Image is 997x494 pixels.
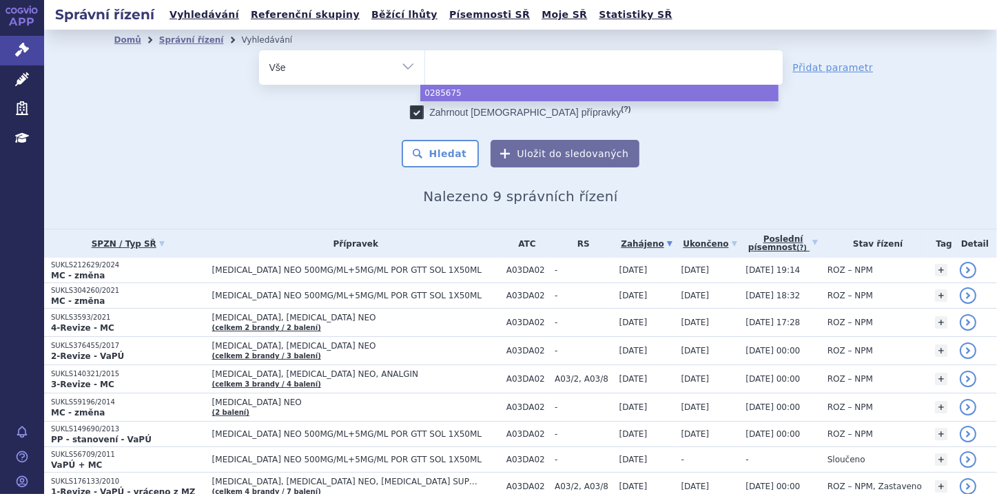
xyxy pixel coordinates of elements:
a: + [935,401,947,413]
span: - [555,318,613,327]
span: Sloučeno [828,455,865,464]
th: Stav řízení [821,229,929,258]
strong: 2-Revize - VaPÚ [51,351,124,361]
span: [MEDICAL_DATA], [MEDICAL_DATA] NEO [212,341,500,351]
span: [DATE] 00:00 [746,402,800,412]
span: Nalezeno 9 správních řízení [423,188,617,205]
p: SUKLS3593/2021 [51,313,205,322]
a: SPZN / Typ SŘ [51,234,205,254]
li: Vyhledávání [241,30,310,50]
th: Přípravek [205,229,500,258]
span: - [555,265,613,275]
a: + [935,264,947,276]
strong: 3-Revize - MC [51,380,114,389]
strong: PP - stanovení - VaPÚ [51,435,152,444]
span: [DATE] 19:14 [746,265,800,275]
a: (celkem 2 brandy / 3 balení) [212,352,321,360]
span: [DATE] [681,346,710,356]
a: detail [960,371,976,387]
span: A03/2, A03/8 [555,374,613,384]
span: ROZ – NPM [828,265,873,275]
span: [DATE] [619,318,648,327]
a: (celkem 3 brandy / 4 balení) [212,380,321,388]
a: + [935,373,947,385]
a: + [935,480,947,493]
span: ROZ – NPM [828,402,873,412]
span: [DATE] [619,482,648,491]
span: [MEDICAL_DATA], [MEDICAL_DATA] NEO, [MEDICAL_DATA] SUP… [212,477,500,486]
strong: MC - změna [51,296,105,306]
a: Domů [114,35,141,45]
button: Uložit do sledovaných [491,140,639,167]
span: [DATE] 17:28 [746,318,800,327]
a: Přidat parametr [793,61,874,74]
span: [DATE] [619,429,648,439]
a: detail [960,342,976,359]
button: Hledat [402,140,480,167]
span: - [681,455,684,464]
a: detail [960,262,976,278]
a: + [935,428,947,440]
span: [DATE] 18:32 [746,291,800,300]
abbr: (?) [796,244,807,252]
span: [MEDICAL_DATA] NEO [212,398,500,407]
span: A03DA02 [506,374,548,384]
span: [DATE] 00:00 [746,429,800,439]
th: ATC [500,229,548,258]
a: Statistiky SŘ [595,6,676,24]
a: detail [960,287,976,304]
span: - [555,346,613,356]
span: ROZ – NPM [828,291,873,300]
span: [DATE] [681,291,710,300]
a: Zahájeno [619,234,675,254]
h2: Správní řízení [44,5,165,24]
span: [MEDICAL_DATA] NEO 500MG/ML+5MG/ML POR GTT SOL 1X50ML [212,291,500,300]
p: SUKLS376455/2017 [51,341,205,351]
a: Písemnosti SŘ [445,6,534,24]
span: ROZ – NPM, Zastaveno [828,482,922,491]
p: SUKLS56709/2011 [51,450,205,460]
span: - [555,291,613,300]
span: - [555,455,613,464]
span: A03DA02 [506,429,548,439]
span: [DATE] [619,374,648,384]
span: [MEDICAL_DATA], [MEDICAL_DATA] NEO [212,313,500,322]
strong: MC - změna [51,271,105,280]
strong: MC - změna [51,408,105,418]
a: + [935,316,947,329]
span: A03DA02 [506,265,548,275]
span: A03DA02 [506,455,548,464]
span: [MEDICAL_DATA] NEO 500MG/ML+5MG/ML POR GTT SOL 1X50ML [212,429,500,439]
span: A03DA02 [506,346,548,356]
span: ROZ – NPM [828,429,873,439]
a: Běžící lhůty [367,6,442,24]
a: detail [960,314,976,331]
p: SUKLS59196/2014 [51,398,205,407]
th: RS [548,229,613,258]
p: SUKLS212629/2024 [51,260,205,270]
span: [MEDICAL_DATA] NEO 500MG/ML+5MG/ML POR GTT SOL 1X50ML [212,265,500,275]
span: A03DA02 [506,402,548,412]
th: Detail [953,229,997,258]
span: [DATE] [681,318,710,327]
span: [MEDICAL_DATA], [MEDICAL_DATA] NEO, ANALGIN [212,369,500,379]
span: - [746,455,748,464]
a: Poslednípísemnost(?) [746,229,820,258]
abbr: (?) [621,105,630,114]
a: Referenční skupiny [247,6,364,24]
a: Správní řízení [159,35,224,45]
span: [DATE] [619,291,648,300]
a: Moje SŘ [537,6,591,24]
li: 0285675 [420,85,778,101]
a: (2 balení) [212,409,249,416]
label: Zahrnout [DEMOGRAPHIC_DATA] přípravky [410,105,630,119]
span: [DATE] [619,346,648,356]
a: + [935,344,947,357]
a: Vyhledávání [165,6,243,24]
a: detail [960,399,976,415]
span: - [555,402,613,412]
span: [DATE] 00:00 [746,346,800,356]
th: Tag [928,229,952,258]
span: [DATE] 00:00 [746,482,800,491]
a: Ukončeno [681,234,739,254]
